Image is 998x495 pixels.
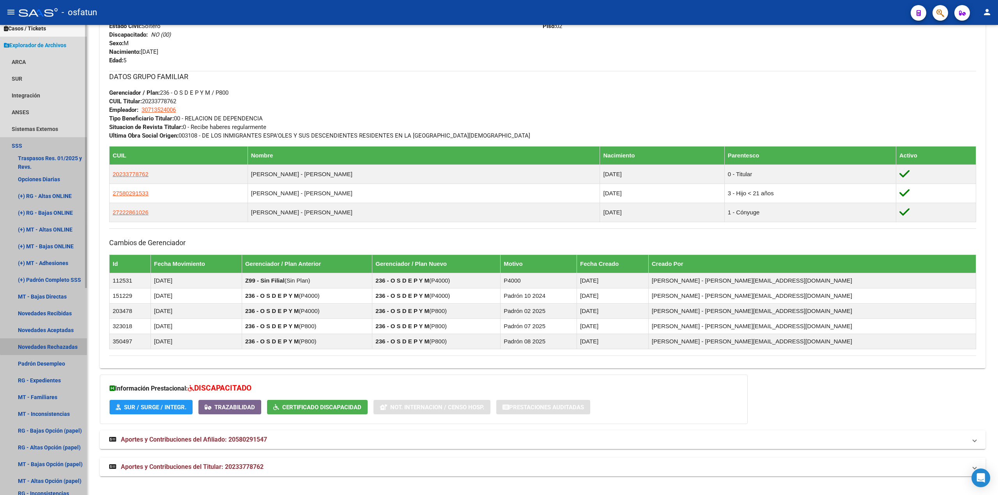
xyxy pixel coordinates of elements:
[198,400,261,414] button: Trazabilidad
[245,308,299,314] strong: 236 - O S D E P Y M
[372,303,501,318] td: ( )
[110,273,151,288] td: 112531
[121,436,267,443] span: Aportes y Contribuciones del Afiliado: 20580291547
[577,303,648,318] td: [DATE]
[109,124,266,131] span: 0 - Recibe haberes regularmente
[248,164,600,184] td: [PERSON_NAME] - [PERSON_NAME]
[4,41,66,49] span: Explorador de Archivos
[372,334,501,349] td: ( )
[151,31,171,38] i: NO (00)
[648,318,976,334] td: [PERSON_NAME] - [PERSON_NAME][EMAIL_ADDRESS][DOMAIN_NAME]
[431,292,448,299] span: P4000
[301,308,317,314] span: P4000
[301,292,317,299] span: P4000
[648,288,976,303] td: [PERSON_NAME] - [PERSON_NAME][EMAIL_ADDRESS][DOMAIN_NAME]
[543,23,562,30] span: 02
[248,203,600,222] td: [PERSON_NAME] - [PERSON_NAME]
[501,288,577,303] td: Padrón 10 2024
[431,308,445,314] span: P800
[109,115,174,122] strong: Tipo Beneficiario Titular:
[194,384,251,392] span: DISCAPACITADO
[109,48,158,55] span: [DATE]
[142,106,176,113] span: 30713524006
[287,277,308,284] span: Sin Plan
[245,323,299,329] strong: 236 - O S D E P Y M
[151,334,242,349] td: [DATE]
[501,273,577,288] td: P4000
[151,318,242,334] td: [DATE]
[113,209,149,216] span: 27222861026
[109,71,976,82] h3: DATOS GRUPO FAMILIAR
[151,303,242,318] td: [DATE]
[242,288,372,303] td: ( )
[100,458,986,476] mat-expansion-panel-header: Aportes y Contribuciones del Titular: 20233778762
[242,334,372,349] td: ( )
[577,288,648,303] td: [DATE]
[242,273,372,288] td: ( )
[648,273,976,288] td: [PERSON_NAME] - [PERSON_NAME][EMAIL_ADDRESS][DOMAIN_NAME]
[109,89,228,96] span: 236 - O S D E P Y M / P800
[124,404,186,411] span: SUR / SURGE / INTEGR.
[375,292,429,299] strong: 236 - O S D E P Y M
[724,146,896,164] th: Parentesco
[390,404,484,411] span: Not. Internacion / Censo Hosp.
[724,184,896,203] td: 3 - Hijo < 21 años
[109,40,124,47] strong: Sexo:
[109,40,129,47] span: M
[971,468,990,487] div: Open Intercom Messenger
[248,146,600,164] th: Nombre
[110,146,248,164] th: CUIL
[242,318,372,334] td: ( )
[375,308,429,314] strong: 236 - O S D E P Y M
[151,288,242,303] td: [DATE]
[600,146,724,164] th: Nacimiento
[982,7,992,17] mat-icon: person
[109,98,142,105] strong: CUIL Titular:
[577,334,648,349] td: [DATE]
[282,404,361,411] span: Certificado Discapacidad
[245,277,285,284] strong: Z99 - Sin Filial
[267,400,368,414] button: Certificado Discapacidad
[577,273,648,288] td: [DATE]
[375,323,429,329] strong: 236 - O S D E P Y M
[509,404,584,411] span: Prestaciones Auditadas
[301,338,314,345] span: P800
[109,57,126,64] span: 5
[431,338,445,345] span: P800
[110,288,151,303] td: 151229
[109,23,161,30] span: Soltero
[431,323,445,329] span: P800
[4,24,46,33] span: Casos / Tickets
[109,124,183,131] strong: Situacion de Revista Titular:
[431,277,448,284] span: P4000
[109,98,176,105] span: 20233778762
[896,146,976,164] th: Activo
[110,383,738,394] h3: Información Prestacional:
[6,7,16,17] mat-icon: menu
[214,404,255,411] span: Trazabilidad
[375,338,429,345] strong: 236 - O S D E P Y M
[543,23,556,30] strong: Piso:
[375,277,429,284] strong: 236 - O S D E P Y M
[110,303,151,318] td: 203478
[648,334,976,349] td: [PERSON_NAME] - [PERSON_NAME][EMAIL_ADDRESS][DOMAIN_NAME]
[577,255,648,273] th: Fecha Creado
[113,190,149,196] span: 27580291533
[245,292,299,299] strong: 236 - O S D E P Y M
[110,255,151,273] th: Id
[496,400,590,414] button: Prestaciones Auditadas
[109,132,530,139] span: 003108 - DE LOS INMIGRANTES ESPA'OLES Y SUS DESCENDIENTES RESIDENTES EN LA [GEOGRAPHIC_DATA][DEMO...
[248,184,600,203] td: [PERSON_NAME] - [PERSON_NAME]
[372,318,501,334] td: ( )
[109,115,263,122] span: 00 - RELACION DE DEPENDENCIA
[242,303,372,318] td: ( )
[109,132,179,139] strong: Ultima Obra Social Origen:
[109,31,148,38] strong: Discapacitado:
[600,184,724,203] td: [DATE]
[109,57,123,64] strong: Edad:
[110,318,151,334] td: 323018
[648,255,976,273] th: Creado Por
[109,106,138,113] strong: Empleador:
[600,164,724,184] td: [DATE]
[109,48,141,55] strong: Nacimiento:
